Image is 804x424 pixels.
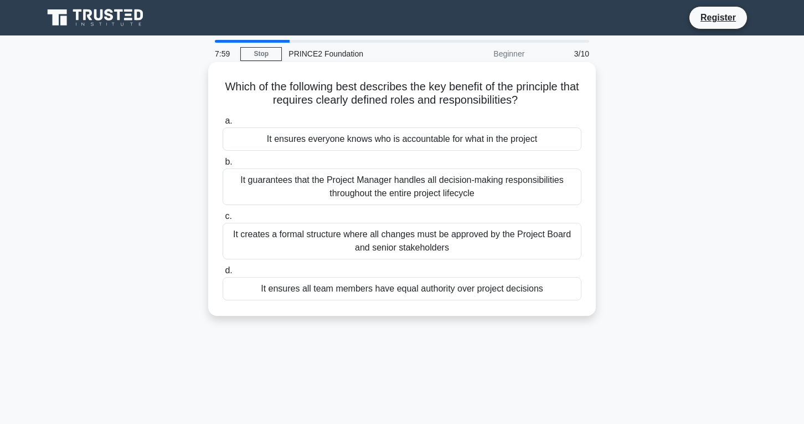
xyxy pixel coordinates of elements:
h5: Which of the following best describes the key benefit of the principle that requires clearly defi... [221,80,583,108]
div: PRINCE2 Foundation [282,43,434,65]
a: Register [694,11,743,24]
div: It guarantees that the Project Manager handles all decision-making responsibilities throughout th... [223,168,581,205]
div: Beginner [434,43,531,65]
span: c. [225,211,231,221]
div: It creates a formal structure where all changes must be approved by the Project Board and senior ... [223,223,581,259]
a: Stop [240,47,282,61]
span: a. [225,116,232,125]
span: d. [225,265,232,275]
div: 3/10 [531,43,596,65]
span: b. [225,157,232,166]
div: 7:59 [208,43,240,65]
div: It ensures everyone knows who is accountable for what in the project [223,127,581,151]
div: It ensures all team members have equal authority over project decisions [223,277,581,300]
